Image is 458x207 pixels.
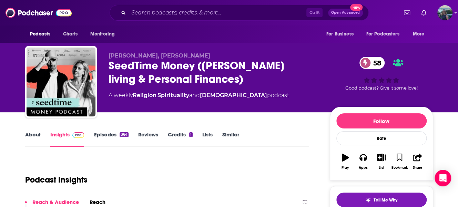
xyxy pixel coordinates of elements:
a: Show notifications dropdown [418,7,429,19]
div: 364 [120,132,128,137]
span: Good podcast? Give it some love! [345,85,418,91]
button: Apps [354,149,372,174]
a: 58 [359,57,385,69]
span: Tell Me Why [374,197,397,203]
div: List [379,166,384,170]
button: Bookmark [390,149,408,174]
img: Podchaser Pro [72,132,84,138]
a: Reviews [138,131,158,147]
span: Podcasts [30,29,50,39]
div: Bookmark [391,166,407,170]
span: For Podcasters [366,29,399,39]
a: Spirituality [157,92,189,99]
div: Apps [359,166,368,170]
span: New [350,4,363,11]
input: Search podcasts, credits, & more... [129,7,306,18]
button: open menu [408,28,433,41]
button: open menu [85,28,124,41]
div: A weekly podcast [109,91,289,100]
span: More [413,29,424,39]
img: User Profile [437,5,452,20]
div: 58Good podcast? Give it some love! [330,52,433,95]
button: Show profile menu [437,5,452,20]
a: Show notifications dropdown [401,7,413,19]
button: Open AdvancedNew [328,9,363,17]
a: About [25,131,41,147]
img: SeedTime Money (Christian living & Personal Finances) [27,48,95,116]
span: and [189,92,200,99]
span: , [156,92,157,99]
a: Credits1 [168,131,193,147]
h1: Podcast Insights [25,175,88,185]
a: InsightsPodchaser Pro [50,131,84,147]
div: Share [413,166,422,170]
a: Religion [133,92,156,99]
img: Podchaser - Follow, Share and Rate Podcasts [6,6,72,19]
p: Reach & Audience [32,199,79,205]
span: Logged in as kelli0108 [437,5,452,20]
span: [PERSON_NAME], [PERSON_NAME] [109,52,210,59]
a: [DEMOGRAPHIC_DATA] [200,92,267,99]
div: Rate [336,131,427,145]
img: tell me why sparkle [365,197,371,203]
button: open menu [322,28,362,41]
a: Lists [202,131,213,147]
a: Similar [222,131,239,147]
button: tell me why sparkleTell Me Why [336,193,427,207]
button: open menu [362,28,409,41]
div: Search podcasts, credits, & more... [110,5,369,21]
button: List [372,149,390,174]
a: Charts [59,28,82,41]
span: For Business [326,29,354,39]
span: Ctrl K [306,8,323,17]
div: 1 [189,132,193,137]
div: Play [342,166,349,170]
a: Episodes364 [94,131,128,147]
div: Open Intercom Messenger [435,170,451,186]
button: Follow [336,113,427,128]
h2: Reach [90,199,105,205]
span: Open Advanced [331,11,360,14]
span: Monitoring [90,29,115,39]
span: 58 [366,57,385,69]
button: Play [336,149,354,174]
button: Share [408,149,426,174]
button: open menu [25,28,59,41]
span: Charts [63,29,78,39]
